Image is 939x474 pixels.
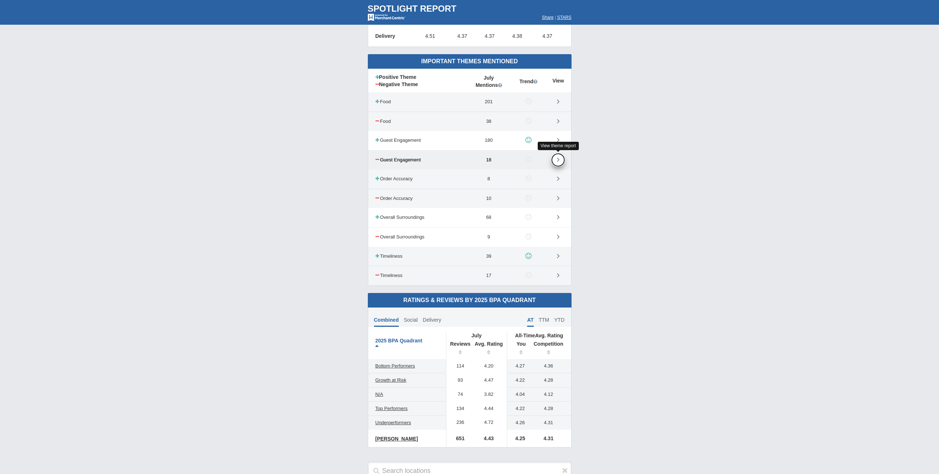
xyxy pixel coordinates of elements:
div: Important Themes Mentioned [373,57,566,66]
td: Timeliness [375,272,403,279]
td: 4.38 [504,25,531,47]
td: 74 [446,387,471,401]
td: 4.47 [471,373,507,387]
td: 4.26 [507,415,530,430]
td: Delivery [375,25,412,47]
td: 4.22 [507,401,530,415]
td: 3.82 [471,387,507,401]
td: Overall Surroundings [375,214,425,221]
td: 39 [466,247,511,266]
div: View theme report [538,142,579,150]
td: 236 [446,415,471,430]
a: [PERSON_NAME] [372,434,422,443]
a: Bottom Performers [372,362,419,370]
th: Positive Theme Negative Theme [368,69,466,92]
td: 4.31 [530,430,571,447]
img: mc-powered-by-logo-white-103.png [368,14,405,21]
td: Food [375,99,391,105]
td: 17 [466,266,511,285]
td: 4.28 [530,373,571,387]
span: July Mentions [476,74,502,89]
td: Ratings & Reviews by 2025 BPA Quadrant [368,293,572,308]
td: 4.27 [507,359,530,373]
td: 4.44 [471,401,507,415]
td: 4.37 [531,25,564,47]
td: 4.04 [507,387,530,401]
a: Top Performers [372,404,411,413]
td: 4.20 [471,359,507,373]
span: Delivery [423,317,441,323]
td: Order Accuracy [375,176,413,182]
td: 4.37 [449,25,476,47]
a: Share [542,15,554,20]
td: 4.28 [530,401,571,415]
td: 4.22 [507,373,530,387]
td: 4.31 [530,415,571,430]
span: YTD [554,317,565,323]
span: [PERSON_NAME] [375,436,418,442]
th: Competition: activate to sort column ascending [530,339,571,359]
td: 93 [446,373,471,387]
span: Combined [374,317,399,327]
span: All-Time [515,333,535,338]
span: Growth at Risk [375,377,406,383]
a: STARS [557,15,571,20]
td: 201 [466,92,511,112]
a: Underperformers [372,418,415,427]
td: 4.51 [412,25,449,47]
td: 68 [466,208,511,227]
span: TTM [539,317,549,323]
td: 4.72 [471,415,507,430]
span: Bottom Performers [375,363,415,369]
th: You: activate to sort column ascending [507,339,530,359]
th: Avg. Rating [507,332,571,339]
td: 4.25 [507,430,530,447]
span: Top Performers [375,406,408,411]
td: 10 [466,189,511,208]
td: 8 [466,169,511,189]
a: Growth at Risk [372,376,410,385]
th: 2025 BPA Quadrant: activate to sort column descending [368,332,446,359]
td: Guest Engagement [375,157,421,164]
td: 651 [446,430,471,447]
td: 180 [466,131,511,150]
td: 4.12 [530,387,571,401]
span: | [555,15,556,20]
td: Timeliness [375,253,403,260]
td: 4.37 [476,25,504,47]
td: 38 [466,112,511,131]
th: Reviews: activate to sort column ascending [446,339,471,359]
th: View [545,69,571,92]
th: July [446,332,507,339]
th: Avg. Rating: activate to sort column ascending [471,339,507,359]
td: 4.43 [471,430,507,447]
td: Order Accuracy [375,195,413,202]
td: 9 [466,227,511,246]
td: Guest Engagement [375,137,421,144]
td: 4.36 [530,359,571,373]
a: N/A [372,390,387,399]
span: Social [404,317,418,323]
span: Underperformers [375,420,411,425]
td: Overall Surroundings [375,234,425,241]
td: 114 [446,359,471,373]
td: 18 [466,150,511,169]
span: Trend [520,78,537,85]
span: AT [527,317,534,327]
span: N/A [375,391,383,397]
td: 134 [446,401,471,415]
td: Food [375,118,391,125]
